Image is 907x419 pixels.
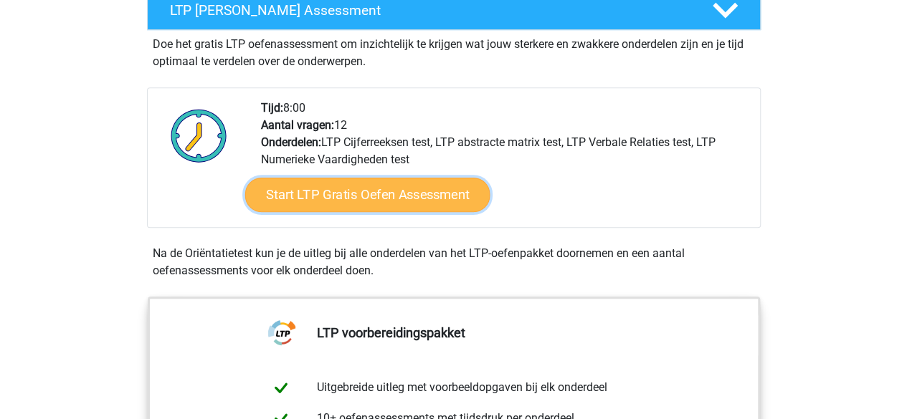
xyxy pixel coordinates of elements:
[244,178,490,212] a: Start LTP Gratis Oefen Assessment
[170,2,689,19] h4: LTP [PERSON_NAME] Assessment
[261,118,334,132] b: Aantal vragen:
[163,100,235,171] img: Klok
[147,245,761,279] div: Na de Oriëntatietest kun je de uitleg bij alle onderdelen van het LTP-oefenpakket doornemen en ee...
[147,30,761,70] div: Doe het gratis LTP oefenassessment om inzichtelijk te krijgen wat jouw sterkere en zwakkere onder...
[261,101,283,115] b: Tijd:
[261,135,321,149] b: Onderdelen:
[250,100,759,227] div: 8:00 12 LTP Cijferreeksen test, LTP abstracte matrix test, LTP Verbale Relaties test, LTP Numerie...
